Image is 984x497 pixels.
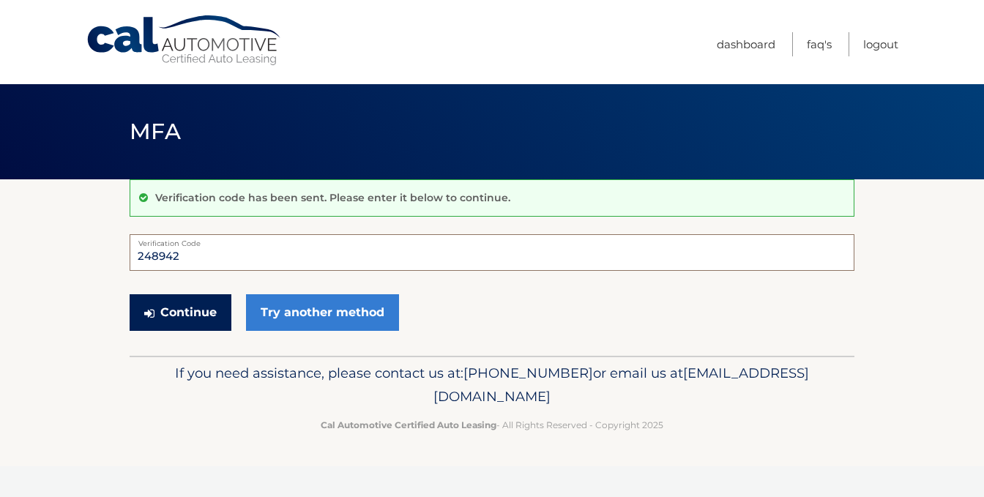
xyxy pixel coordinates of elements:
button: Continue [130,294,231,331]
strong: Cal Automotive Certified Auto Leasing [321,419,496,430]
span: [EMAIL_ADDRESS][DOMAIN_NAME] [433,365,809,405]
input: Verification Code [130,234,854,271]
a: Cal Automotive [86,15,283,67]
a: Dashboard [717,32,775,56]
span: [PHONE_NUMBER] [463,365,593,381]
p: If you need assistance, please contact us at: or email us at [139,362,845,408]
span: MFA [130,118,181,145]
p: - All Rights Reserved - Copyright 2025 [139,417,845,433]
p: Verification code has been sent. Please enter it below to continue. [155,191,510,204]
a: FAQ's [807,32,832,56]
label: Verification Code [130,234,854,246]
a: Try another method [246,294,399,331]
a: Logout [863,32,898,56]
